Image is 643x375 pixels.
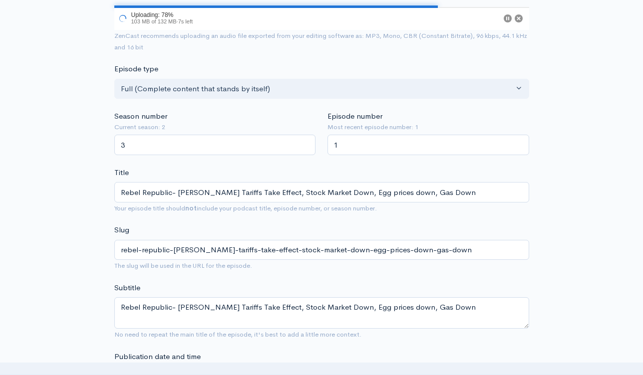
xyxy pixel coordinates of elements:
input: What is the episode's title? [114,182,529,202]
label: Season number [114,111,167,122]
label: Publication date and time [114,351,201,363]
label: Episode type [114,63,158,75]
label: Episode number [327,111,382,122]
div: Full (Complete content that stands by itself) [121,83,514,95]
div: 78% [114,7,438,8]
button: Full (Complete content that stands by itself) [114,79,529,99]
input: title-of-episode [114,240,529,260]
small: The slug will be used in the URL for the episode. [114,261,252,270]
span: 103 MB of 132 MB · 7s left [131,18,193,24]
small: Most recent episode number: 1 [327,122,529,132]
input: Enter episode number [327,135,529,155]
small: No need to repeat the main title of the episode, it's best to add a little more context. [114,330,361,339]
small: ZenCast recommends uploading an audio file exported from your editing software as: MP3, Mono, CBR... [114,31,527,51]
button: Cancel [515,14,523,22]
label: Title [114,167,129,179]
strong: not [185,204,197,212]
small: Current season: 2 [114,122,316,132]
div: Uploading [114,7,195,30]
small: Your episode title should include your podcast title, episode number, or season number. [114,204,377,212]
button: Pause [504,14,512,22]
label: Slug [114,224,129,236]
input: Enter season number for this episode [114,135,316,155]
label: Subtitle [114,282,140,294]
div: Uploading: 78% [131,12,193,18]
